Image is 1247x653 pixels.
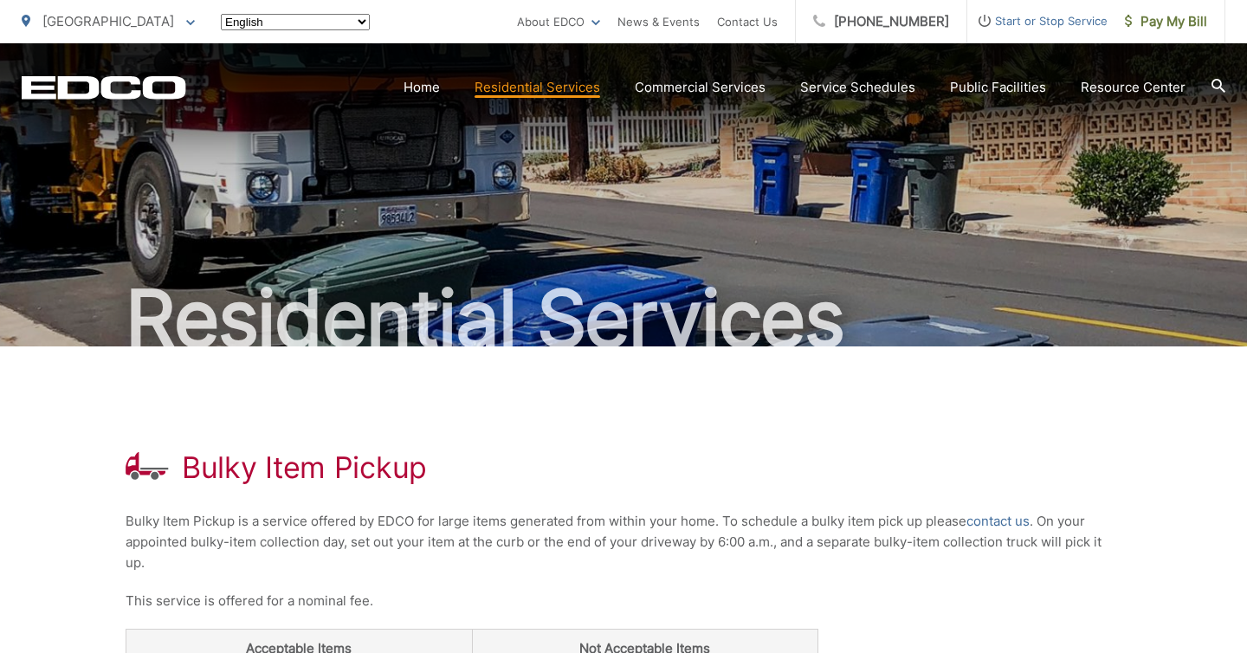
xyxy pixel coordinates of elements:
[966,511,1030,532] a: contact us
[221,14,370,30] select: Select a language
[404,77,440,98] a: Home
[517,11,600,32] a: About EDCO
[42,13,174,29] span: [GEOGRAPHIC_DATA]
[182,450,427,485] h1: Bulky Item Pickup
[1081,77,1186,98] a: Resource Center
[126,511,1121,573] p: Bulky Item Pickup is a service offered by EDCO for large items generated from within your home. T...
[800,77,915,98] a: Service Schedules
[126,591,1121,611] p: This service is offered for a nominal fee.
[950,77,1046,98] a: Public Facilities
[22,75,186,100] a: EDCD logo. Return to the homepage.
[635,77,766,98] a: Commercial Services
[617,11,700,32] a: News & Events
[717,11,778,32] a: Contact Us
[1125,11,1207,32] span: Pay My Bill
[22,275,1225,362] h2: Residential Services
[475,77,600,98] a: Residential Services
